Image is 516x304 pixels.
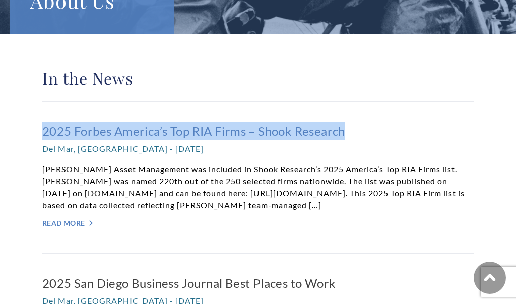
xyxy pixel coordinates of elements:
[42,274,474,292] a: 2025 San Diego Business Journal Best Places to Work
[42,122,474,140] a: 2025 Forbes America’s Top RIA Firms – Shook Research
[42,219,474,227] a: Read More ">
[42,163,474,211] p: [PERSON_NAME] Asset Management was included in Shook Research’s 2025 America’s Top RIA Firms list...
[42,68,474,88] h2: In the News
[42,143,474,155] p: Del Mar, [GEOGRAPHIC_DATA] - [DATE]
